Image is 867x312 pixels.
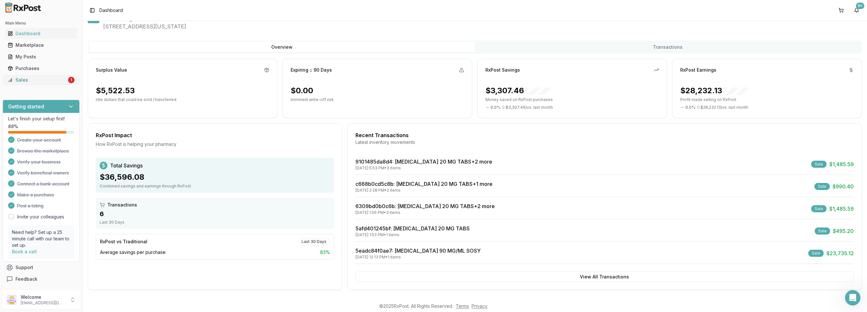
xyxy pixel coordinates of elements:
div: Sales [8,77,67,83]
span: Feedback [15,276,37,282]
div: How RxPost is helping your pharmacy [96,141,334,147]
div: Purchases [8,65,75,72]
div: RxPost Savings [485,67,520,73]
button: Purchases [3,63,80,74]
div: 1 [68,77,75,83]
p: Imminent write-off risk [291,97,464,102]
button: Marketplace [3,40,80,50]
div: 9+ [856,3,864,9]
img: User avatar [6,295,17,305]
button: Transactions [475,42,861,52]
button: My Posts [3,52,80,62]
span: $1,485.59 [829,205,854,213]
a: My Posts [5,51,77,63]
span: Transactions [107,202,137,208]
span: $990.40 [832,183,854,190]
span: Verify beneficial owners [17,170,69,176]
span: 88 % [8,123,18,130]
a: 6309bd0b0c6b: [MEDICAL_DATA] 20 MG TABS+2 more [355,203,495,209]
span: 0.0 % [685,105,695,110]
span: Average savings per purchase: [100,249,166,256]
div: [DATE] 5:53 PM • 3 items [355,166,492,171]
div: [DATE] 2:28 PM • 2 items [355,188,493,193]
span: $23,735.12 [826,249,854,257]
span: Dashboard [99,7,123,14]
p: [EMAIL_ADDRESS][DOMAIN_NAME] [21,300,65,306]
div: My Posts [8,54,75,60]
div: [DATE] 1:56 PM • 3 items [355,210,495,215]
p: Need help? Set up a 25 minute call with our team to set up. [12,229,70,248]
a: Book a call [12,249,37,254]
p: Welcome [21,294,65,300]
button: 9+ [852,5,862,15]
div: [DATE] 12:13 PM • 1 items [355,255,481,260]
iframe: Intercom live chat [845,290,861,306]
div: Surplus Value [96,67,127,73]
h3: Getting started [8,103,44,110]
button: Sales1 [3,75,80,85]
a: c668b0cd5c8b: [MEDICAL_DATA] 20 MG TABS+1 more [355,181,493,187]
a: 5eadc84f0ae7: [MEDICAL_DATA] 90 MG/ML SOSY [355,247,481,254]
div: Last 30 Days [100,220,330,225]
span: [STREET_ADDRESS][US_STATE] [103,23,862,30]
span: Total Savings [110,162,143,169]
span: $495.20 [833,227,854,235]
span: Browse the marketplace [17,148,69,154]
span: Make a purchase [17,192,54,198]
a: Terms [456,303,469,309]
a: Marketplace [5,39,77,51]
p: Profit made selling on RxPost [680,97,854,102]
span: Create your account [17,137,61,143]
div: Sale [815,227,830,235]
span: 0.0 % [491,105,501,110]
div: Expiring ≤ 90 Days [291,67,332,73]
a: 5afd401245bf: [MEDICAL_DATA] 20 MG TABS [355,225,470,232]
span: Post a listing [17,203,44,209]
div: RxPost Impact [96,131,334,139]
a: 9101485da8d4: [MEDICAL_DATA] 20 MG TABS+2 more [355,158,492,165]
div: Sale [808,250,824,257]
div: 6 [100,209,330,218]
span: Verify your business [17,159,61,165]
button: Support [3,262,80,273]
a: Dashboard [5,28,77,39]
div: Last 30 Days [298,238,330,245]
div: $36,596.08 [100,172,330,182]
a: Sales1 [5,74,77,86]
p: Money saved on RxPost purchases [485,97,659,102]
span: ( - $28,232.13 ) vs. last month [697,105,748,110]
div: Marketplace [8,42,75,48]
a: Privacy [472,303,488,309]
div: $5,522.53 [96,86,135,96]
div: Recent Transactions [355,131,854,139]
button: Feedback [3,273,80,285]
div: [DATE] 1:53 PM • 1 items [355,232,470,237]
div: $3,307.46 [485,86,550,96]
div: RxPost vs Traditional [100,238,147,245]
h2: Main Menu [5,21,77,26]
span: Connect a bank account [17,181,69,187]
button: Dashboard [3,28,80,39]
div: $0.00 [291,86,313,96]
button: View All Transactions [355,272,854,282]
nav: breadcrumb [99,7,123,14]
div: Sale [811,205,827,212]
p: Idle dollars that could be sold / transferred [96,97,269,102]
div: RxPost Earnings [680,67,716,73]
div: Sale [814,183,830,190]
div: Combined savings and earnings through RxPost [100,184,330,189]
a: Invite your colleagues [17,214,64,220]
span: 83 % [320,249,330,256]
div: Sale [811,161,827,168]
button: Overview [89,42,475,52]
div: Latest inventory movements [355,139,854,146]
span: $1,485.59 [829,160,854,168]
img: RxPost Logo [3,3,44,13]
div: Dashboard [8,30,75,37]
p: Let's finish your setup first! [8,116,74,122]
span: ( - $3,307.46 ) vs. last month [503,105,553,110]
a: Purchases [5,63,77,74]
div: $28,232.13 [680,86,748,96]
